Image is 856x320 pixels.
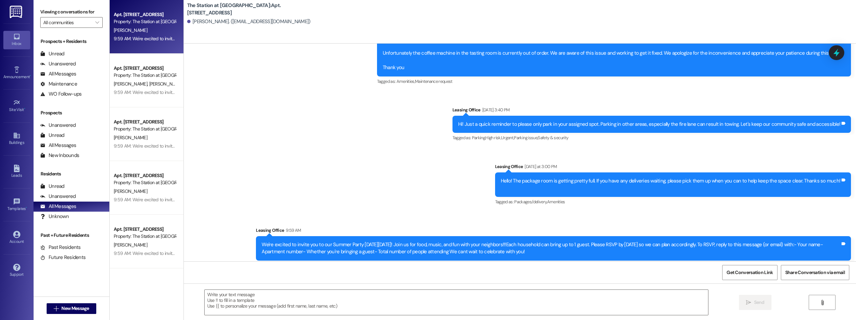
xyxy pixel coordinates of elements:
[40,7,103,17] label: Viewing conversations for
[514,199,547,205] span: Packages/delivery ,
[34,170,109,177] div: Residents
[514,135,538,141] span: Parking issue ,
[727,269,773,276] span: Get Conversation Link
[10,6,23,18] img: ResiDesk Logo
[481,106,510,113] div: [DATE] 3:40 PM
[114,65,176,72] div: Apt. [STREET_ADDRESS]
[262,241,840,256] div: We're excited to invite you to our Summer Party [DATE][DATE]! Join us for food, music, and fun wi...
[523,163,557,170] div: [DATE] at 3:00 PM
[40,254,86,261] div: Future Residents
[114,118,176,125] div: Apt. [STREET_ADDRESS]
[40,91,82,98] div: WO Follow-ups
[746,300,751,305] i: 
[785,269,845,276] span: Share Conversation via email
[501,177,841,192] div: Hello! The package room is getting pretty full. If you have any deliveries waiting, please pick t...
[781,265,849,280] button: Share Conversation via email
[377,76,851,86] div: Tagged as:
[3,31,30,49] a: Inbox
[495,163,851,172] div: Leasing Office
[495,197,851,207] div: Tagged as:
[452,133,851,143] div: Tagged as:
[452,106,851,116] div: Leasing Office
[415,78,452,84] span: Maintenance request
[26,205,27,210] span: •
[40,142,76,149] div: All Messages
[61,305,89,312] span: New Message
[187,18,311,25] div: [PERSON_NAME]. ([EMAIL_ADDRESS][DOMAIN_NAME])
[3,97,30,115] a: Site Visit •
[40,122,76,129] div: Unanswered
[47,303,96,314] button: New Message
[739,295,771,310] button: Send
[538,135,568,141] span: Safety & security
[3,229,30,247] a: Account
[3,163,30,181] a: Leads
[40,70,76,77] div: All Messages
[187,2,321,16] b: The Station at [GEOGRAPHIC_DATA]: Apt. [STREET_ADDRESS]
[547,199,565,205] span: Amenities
[40,152,79,159] div: New Inbounds
[40,213,69,220] div: Unknown
[114,72,176,79] div: Property: The Station at [GEOGRAPHIC_DATA]
[114,81,149,87] span: [PERSON_NAME]
[820,300,825,305] i: 
[114,27,147,33] span: [PERSON_NAME]
[256,261,851,270] div: Tagged as:
[3,130,30,148] a: Buildings
[114,125,176,132] div: Property: The Station at [GEOGRAPHIC_DATA]
[3,196,30,214] a: Templates •
[40,132,64,139] div: Unread
[40,203,76,210] div: All Messages
[114,226,176,233] div: Apt. [STREET_ADDRESS]
[40,244,81,251] div: Past Residents
[95,20,99,25] i: 
[114,233,176,240] div: Property: The Station at [GEOGRAPHIC_DATA]
[40,81,77,88] div: Maintenance
[114,18,176,25] div: Property: The Station at [GEOGRAPHIC_DATA]
[485,135,501,141] span: High risk ,
[114,179,176,186] div: Property: The Station at [GEOGRAPHIC_DATA]
[40,60,76,67] div: Unanswered
[383,36,840,71] div: Good Afternoon residents, Unfortunately the coffee machine in the tasting room is currently out o...
[24,106,25,111] span: •
[458,121,840,128] div: Hi! Just a quick reminder to please only park in your assigned spot. Parking in other areas, espe...
[43,17,92,28] input: All communities
[40,193,76,200] div: Unanswered
[472,135,486,141] span: Parking ,
[114,11,176,18] div: Apt. [STREET_ADDRESS]
[30,73,31,78] span: •
[114,135,147,141] span: [PERSON_NAME]
[754,299,764,306] span: Send
[34,109,109,116] div: Prospects
[40,183,64,190] div: Unread
[396,78,415,84] span: Amenities ,
[40,50,64,57] div: Unread
[114,172,176,179] div: Apt. [STREET_ADDRESS]
[722,265,777,280] button: Get Conversation Link
[34,232,109,239] div: Past + Future Residents
[114,242,147,248] span: [PERSON_NAME]
[34,38,109,45] div: Prospects + Residents
[3,262,30,280] a: Support
[256,227,851,236] div: Leasing Office
[54,306,59,311] i: 
[284,227,301,234] div: 9:59 AM
[149,81,182,87] span: [PERSON_NAME]
[114,188,147,194] span: [PERSON_NAME]
[501,135,514,141] span: Urgent ,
